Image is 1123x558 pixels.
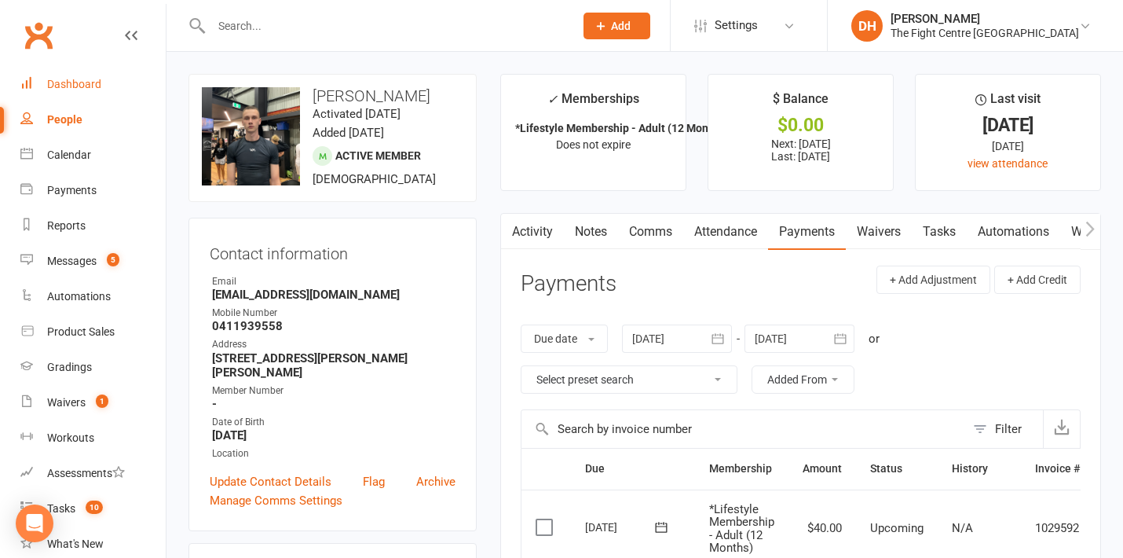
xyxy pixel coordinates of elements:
[1021,449,1094,489] th: Invoice #
[313,107,401,121] time: Activated [DATE]
[709,502,774,556] span: *Lifestyle Membership - Adult (12 Months)
[891,26,1079,40] div: The Fight Centre [GEOGRAPHIC_DATA]
[722,117,879,134] div: $0.00
[212,288,455,302] strong: [EMAIL_ADDRESS][DOMAIN_NAME]
[869,329,880,348] div: or
[851,10,883,42] div: DH
[20,244,166,279] a: Messages 5
[47,538,104,550] div: What's New
[96,395,108,408] span: 1
[86,501,103,514] span: 10
[571,449,695,489] th: Due
[930,138,1086,155] div: [DATE]
[19,16,58,55] a: Clubworx
[210,239,455,262] h3: Contact information
[210,472,331,491] a: Update Contact Details
[547,89,639,118] div: Memberships
[47,431,94,444] div: Workouts
[547,92,558,107] i: ✓
[20,385,166,420] a: Waivers 1
[788,449,856,489] th: Amount
[212,274,455,289] div: Email
[846,214,912,250] a: Waivers
[683,214,768,250] a: Attendance
[212,306,455,321] div: Mobile Number
[870,521,924,535] span: Upcoming
[212,397,455,411] strong: -
[47,502,75,515] div: Tasks
[521,410,965,448] input: Search by invoice number
[20,456,166,491] a: Assessments
[47,396,86,409] div: Waivers
[891,12,1079,26] div: [PERSON_NAME]
[47,290,111,303] div: Automations
[16,505,53,542] div: Open Intercom Messenger
[967,214,1060,250] a: Automations
[47,467,125,479] div: Assessments
[212,428,455,442] strong: [DATE]
[47,255,97,267] div: Messages
[968,157,1048,170] a: view attendance
[752,365,854,394] button: Added From
[20,208,166,244] a: Reports
[938,449,1021,489] th: History
[212,337,455,352] div: Address
[20,173,166,208] a: Payments
[47,219,86,232] div: Reports
[876,266,990,294] button: + Add Adjustment
[585,515,657,539] div: [DATE]
[768,214,846,250] a: Payments
[416,472,455,491] a: Archive
[47,78,101,90] div: Dashboard
[313,126,384,140] time: Added [DATE]
[20,138,166,173] a: Calendar
[212,319,455,333] strong: 0411939558
[975,89,1041,117] div: Last visit
[202,87,463,105] h3: [PERSON_NAME]
[952,521,973,535] span: N/A
[210,491,342,510] a: Manage Comms Settings
[212,415,455,430] div: Date of Birth
[47,149,91,161] div: Calendar
[583,13,650,39] button: Add
[207,15,563,37] input: Search...
[202,87,300,185] img: image1721638813.png
[313,172,436,186] span: [DEMOGRAPHIC_DATA]
[722,138,879,163] p: Next: [DATE] Last: [DATE]
[965,410,1043,448] button: Filter
[335,149,421,162] span: Active member
[47,113,82,126] div: People
[47,361,92,373] div: Gradings
[20,350,166,385] a: Gradings
[212,446,455,461] div: Location
[912,214,967,250] a: Tasks
[515,122,728,134] strong: *Lifestyle Membership - Adult (12 Months)
[521,272,616,296] h3: Payments
[47,325,115,338] div: Product Sales
[611,20,631,32] span: Add
[212,384,455,398] div: Member Number
[856,449,938,489] th: Status
[20,420,166,456] a: Workouts
[994,266,1081,294] button: + Add Credit
[47,184,97,196] div: Payments
[20,279,166,314] a: Automations
[107,253,119,266] span: 5
[995,420,1022,439] div: Filter
[930,117,1086,134] div: [DATE]
[363,472,385,491] a: Flag
[773,89,829,117] div: $ Balance
[20,491,166,527] a: Tasks 10
[695,449,788,489] th: Membership
[521,325,608,353] button: Due date
[20,314,166,350] a: Product Sales
[556,138,631,151] span: Does not expire
[618,214,683,250] a: Comms
[564,214,618,250] a: Notes
[20,102,166,138] a: People
[715,8,758,43] span: Settings
[212,351,455,380] strong: [STREET_ADDRESS][PERSON_NAME][PERSON_NAME]
[501,214,564,250] a: Activity
[20,67,166,102] a: Dashboard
